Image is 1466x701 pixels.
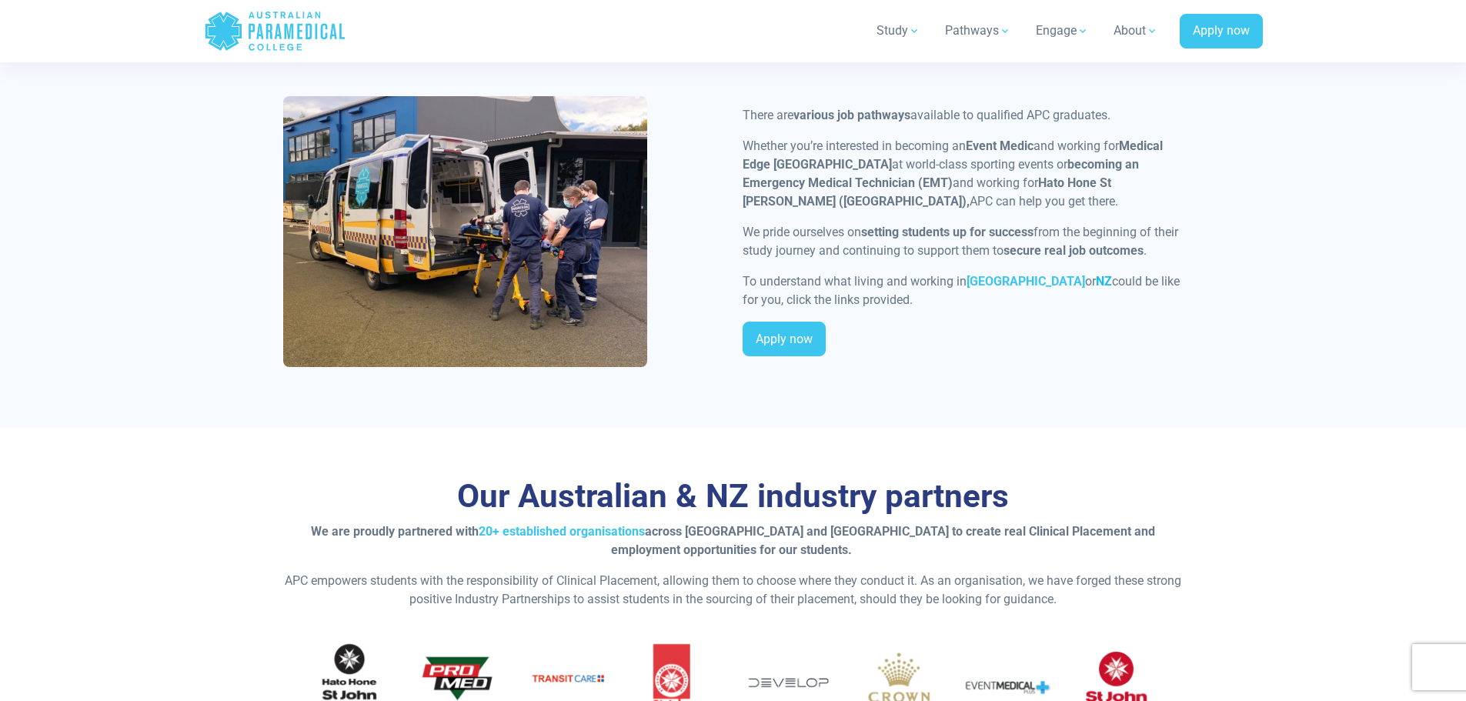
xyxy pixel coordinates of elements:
[204,6,346,56] a: Australian Paramedical College
[311,524,1155,557] strong: We are proudly partnered with across [GEOGRAPHIC_DATA] and [GEOGRAPHIC_DATA] to create real Clini...
[283,572,1184,609] p: APC empowers students with the responsibility of Clinical Placement, allowing them to choose wher...
[1104,9,1167,52] a: About
[1027,9,1098,52] a: Engage
[743,106,1184,125] p: There are available to qualified APC graduates.
[793,108,910,122] strong: various job pathways
[1003,243,1144,258] strong: secure real job outcomes
[867,9,930,52] a: Study
[743,322,826,357] a: Apply now
[1096,274,1112,289] a: NZ
[743,223,1184,260] p: We pride ourselves on from the beginning of their study journey and continuing to support them to .
[479,524,645,539] a: 20+ established organisations
[936,9,1020,52] a: Pathways
[743,139,1163,172] strong: Medical Edge [GEOGRAPHIC_DATA]
[1180,14,1263,49] a: Apply now
[967,274,1085,289] a: [GEOGRAPHIC_DATA]
[283,477,1184,516] h3: Our Australian & NZ industry partners
[743,175,1111,209] strong: Hato Hone St [PERSON_NAME] ([GEOGRAPHIC_DATA]),
[861,225,1034,239] strong: setting students up for success
[743,137,1184,211] p: Whether you’re interested in becoming an and working for at world-class sporting events or and wo...
[966,139,1034,153] strong: Event Medic
[743,157,1139,190] strong: becoming an Emergency Medical Technician (EMT)
[743,274,1180,307] span: To understand what living and working in or could be like for you, click the links provided.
